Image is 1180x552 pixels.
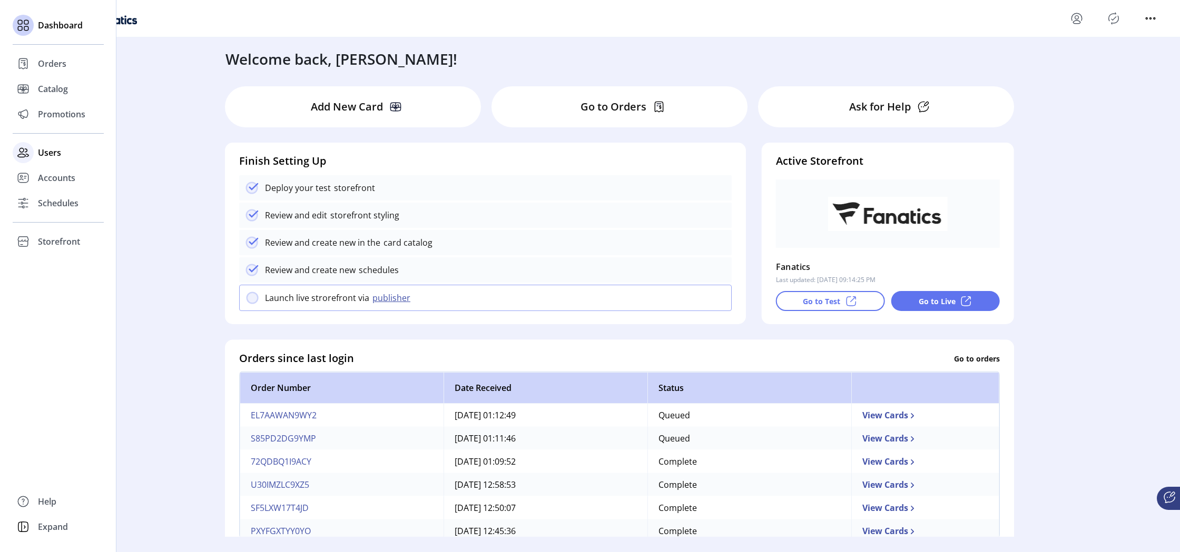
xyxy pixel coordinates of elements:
td: Complete [647,519,851,543]
button: publisher [369,292,417,304]
button: menu [1068,10,1085,27]
p: Review and edit [265,209,327,222]
span: Promotions [38,108,85,121]
p: Go to Live [919,296,956,307]
p: storefront styling [327,209,399,222]
button: Publisher Panel [1105,10,1122,27]
span: Catalog [38,83,68,95]
p: Go to Test [803,296,840,307]
button: menu [1142,10,1159,27]
td: Complete [647,473,851,496]
th: Status [647,372,851,404]
td: U30IMZLC9XZ5 [240,473,444,496]
span: Expand [38,520,68,533]
td: Queued [647,427,851,450]
span: Orders [38,57,66,70]
span: Users [38,146,61,159]
p: Fanatics [776,258,811,275]
th: Order Number [240,372,444,404]
td: View Cards [851,427,999,450]
span: Storefront [38,235,80,248]
p: Deploy your test [265,182,331,194]
td: PXYFGXTYY0YO [240,519,444,543]
p: Go to Orders [581,99,646,115]
td: S85PD2DG9YMP [240,427,444,450]
p: Last updated: [DATE] 09:14:25 PM [776,275,876,285]
span: Dashboard [38,19,83,32]
p: Review and create new [265,264,356,276]
h4: Active Storefront [776,153,1000,169]
h4: Finish Setting Up [239,153,732,169]
p: Launch live strorefront via [265,292,369,304]
span: Help [38,495,56,508]
td: Queued [647,404,851,427]
p: storefront [331,182,375,194]
td: View Cards [851,519,999,543]
td: SF5LXW17T4JD [240,496,444,519]
span: Accounts [38,172,75,184]
td: [DATE] 01:12:49 [444,404,647,427]
h3: Welcome back, [PERSON_NAME]! [225,48,457,70]
td: View Cards [851,450,999,473]
p: Review and create new in the [265,236,380,249]
p: schedules [356,264,399,276]
td: Complete [647,496,851,519]
td: View Cards [851,473,999,496]
p: Ask for Help [849,99,911,115]
td: Complete [647,450,851,473]
p: card catalog [380,236,432,249]
h4: Orders since last login [239,350,354,366]
td: View Cards [851,404,999,427]
td: View Cards [851,496,999,519]
td: [DATE] 12:45:36 [444,519,647,543]
th: Date Received [444,372,647,404]
p: Add New Card [311,99,383,115]
td: [DATE] 12:50:07 [444,496,647,519]
td: [DATE] 12:58:53 [444,473,647,496]
td: EL7AAWAN9WY2 [240,404,444,427]
td: [DATE] 01:11:46 [444,427,647,450]
td: [DATE] 01:09:52 [444,450,647,473]
p: Go to orders [954,353,1000,364]
td: 72QDBQ1I9ACY [240,450,444,473]
span: Schedules [38,197,78,209]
